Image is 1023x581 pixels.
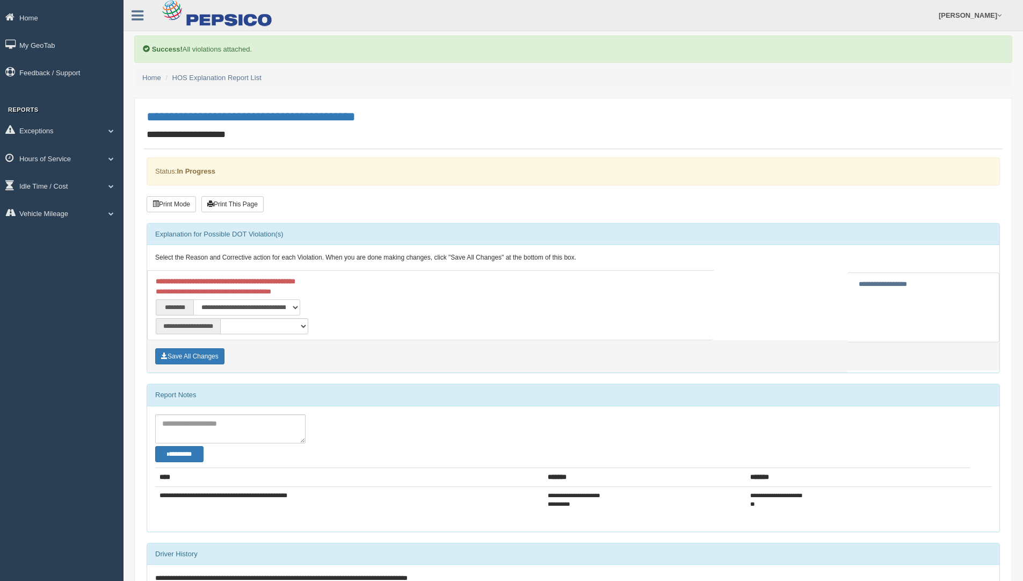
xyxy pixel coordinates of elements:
a: HOS Explanation Report List [172,74,262,82]
div: Explanation for Possible DOT Violation(s) [147,224,999,245]
div: Driver History [147,543,999,565]
div: Report Notes [147,384,999,406]
button: Change Filter Options [155,446,204,462]
div: All violations attached. [134,35,1012,63]
button: Save [155,348,224,364]
b: Success! [152,45,183,53]
button: Print This Page [201,196,264,212]
div: Select the Reason and Corrective action for each Violation. When you are done making changes, cli... [147,245,999,271]
strong: In Progress [177,167,215,175]
button: Print Mode [147,196,196,212]
div: Status: [147,157,1000,185]
a: Home [142,74,161,82]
